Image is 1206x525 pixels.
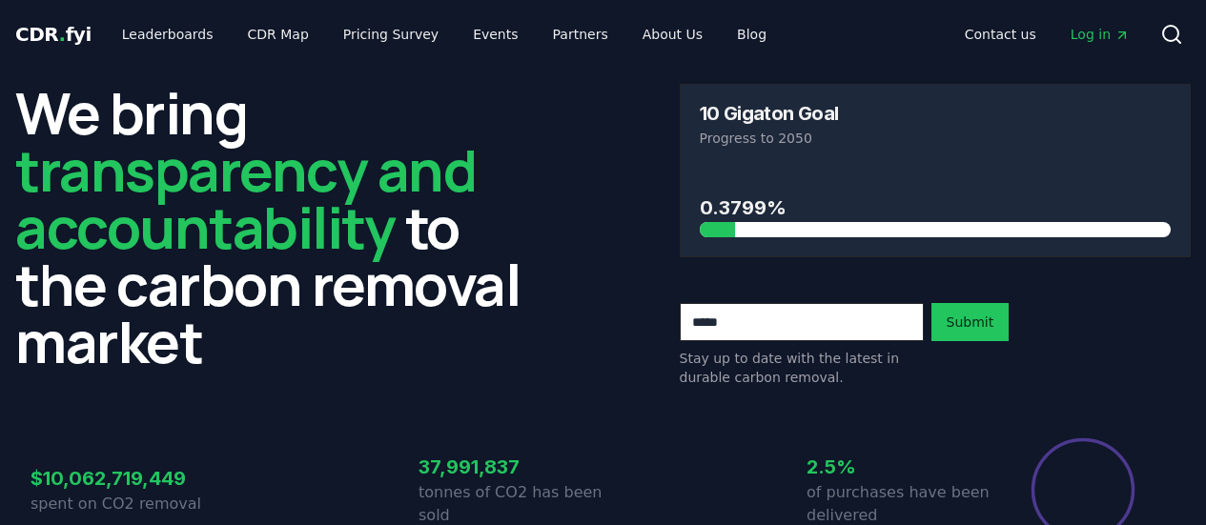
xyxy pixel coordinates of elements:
[700,104,839,123] h3: 10 Gigaton Goal
[950,17,1052,51] a: Contact us
[15,84,527,370] h2: We bring to the carbon removal market
[233,17,324,51] a: CDR Map
[700,129,1172,148] p: Progress to 2050
[328,17,454,51] a: Pricing Survey
[107,17,229,51] a: Leaderboards
[680,349,924,387] p: Stay up to date with the latest in durable carbon removal.
[59,23,66,46] span: .
[15,23,92,46] span: CDR fyi
[950,17,1145,51] nav: Main
[458,17,533,51] a: Events
[700,193,1172,222] h3: 0.3799%
[1071,25,1130,44] span: Log in
[107,17,782,51] nav: Main
[15,131,476,266] span: transparency and accountability
[538,17,623,51] a: Partners
[722,17,782,51] a: Blog
[931,303,1010,341] button: Submit
[807,453,991,481] h3: 2.5%
[31,493,215,515] p: spent on CO2 removal
[627,17,718,51] a: About Us
[15,21,92,48] a: CDR.fyi
[31,464,215,493] h3: $10,062,719,449
[419,453,603,481] h3: 37,991,837
[1055,17,1145,51] a: Log in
